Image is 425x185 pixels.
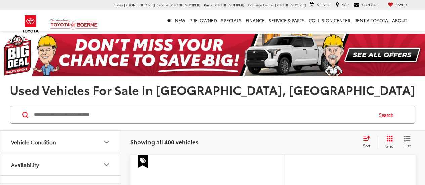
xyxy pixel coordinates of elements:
span: [PHONE_NUMBER] [275,2,306,7]
div: Availability [11,161,39,168]
span: Service [317,2,331,7]
a: Collision Center [307,10,352,31]
span: [PHONE_NUMBER] [169,2,200,7]
div: Vehicle Condition [11,139,56,145]
span: Saved [396,2,407,7]
span: [PHONE_NUMBER] [213,2,244,7]
a: Service [308,2,332,8]
a: New [173,10,187,31]
span: Special [138,155,148,168]
span: Service [157,2,168,7]
img: Toyota [18,13,43,35]
span: Sales [114,2,123,7]
span: Map [341,2,349,7]
a: Service & Parts: Opens in a new tab [267,10,307,31]
button: Search [373,106,403,123]
a: Map [334,2,350,8]
a: About [390,10,409,31]
span: [PHONE_NUMBER] [124,2,155,7]
span: Parts [204,2,212,7]
a: Specials [219,10,244,31]
input: Search by Make, Model, or Keyword [33,107,373,123]
a: Home [165,10,173,31]
button: Select sort value [359,135,378,149]
img: Vic Vaughan Toyota of Boerne [50,18,98,30]
a: Pre-Owned [187,10,219,31]
button: Vehicle ConditionVehicle Condition [0,131,121,153]
a: Finance [244,10,267,31]
span: Collision Center [248,2,274,7]
a: Contact [352,2,379,8]
div: Vehicle Condition [102,138,111,146]
span: Showing all 400 vehicles [130,138,198,146]
span: Sort [363,143,370,148]
span: List [404,143,411,148]
a: Rent a Toyota [352,10,390,31]
button: List View [399,135,416,149]
span: Grid [385,143,394,149]
a: My Saved Vehicles [386,2,409,8]
button: Grid View [378,135,399,149]
span: Contact [362,2,378,7]
div: Availability [102,160,111,169]
button: AvailabilityAvailability [0,153,121,175]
